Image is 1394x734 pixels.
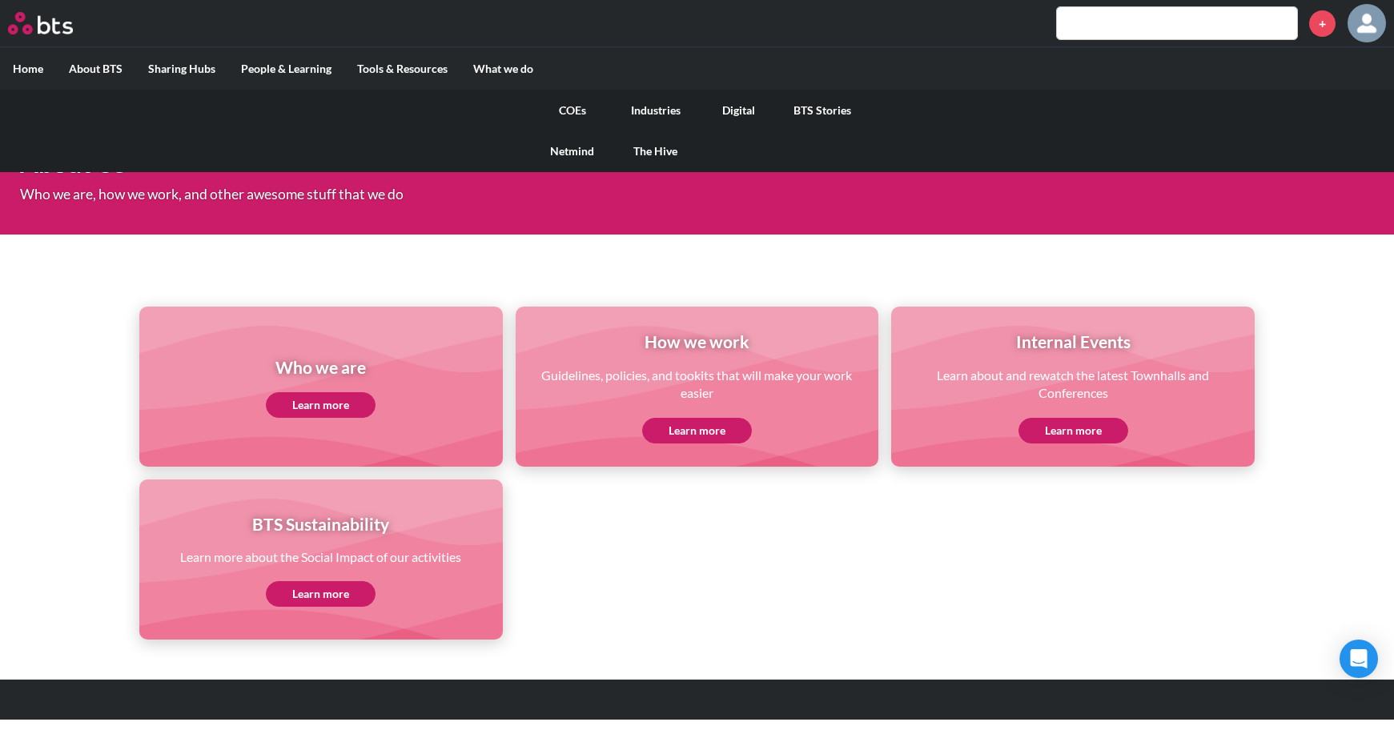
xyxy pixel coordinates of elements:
[8,12,73,34] img: BTS Logo
[527,367,868,403] p: Guidelines, policies, and tookits that will make your work easier
[228,48,344,90] label: People & Learning
[1348,4,1386,42] a: Profile
[642,418,752,443] a: Learn more
[1348,4,1386,42] img: Napat Buthsuwan
[20,187,778,202] p: Who we are, how we work, and other awesome stuff that we do
[344,48,460,90] label: Tools & Resources
[1309,10,1336,37] a: +
[180,548,461,566] p: Learn more about the Social Impact of our activities
[180,512,461,535] h1: BTS Sustainability
[8,12,102,34] a: Go home
[266,581,376,607] a: Learn more
[1340,640,1378,678] div: Open Intercom Messenger
[266,355,376,379] h1: Who we are
[527,330,868,353] h1: How we work
[56,48,135,90] label: About BTS
[460,48,546,90] label: What we do
[902,330,1243,353] h1: Internal Events
[266,392,376,418] a: Learn more
[902,367,1243,403] p: Learn about and rewatch the latest Townhalls and Conferences
[135,48,228,90] label: Sharing Hubs
[1018,418,1128,443] a: Learn more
